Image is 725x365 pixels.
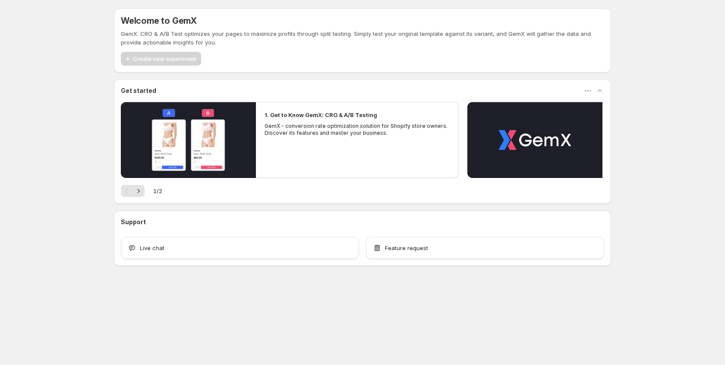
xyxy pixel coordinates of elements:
[153,187,162,195] span: 1 / 2
[121,185,145,197] nav: Pagination
[265,123,450,136] p: GemX - conversion rate optimization solution for Shopify store owners. Discover its features and ...
[121,16,197,26] h5: Welcome to GemX
[121,86,156,95] h3: Get started
[121,218,146,226] h3: Support
[132,185,145,197] button: Next
[140,244,164,252] span: Live chat
[385,244,428,252] span: Feature request
[265,111,377,119] h2: 1. Get to Know GemX: CRO & A/B Testing
[121,102,256,178] button: Play video
[467,102,602,178] button: Play video
[121,29,604,47] p: GemX: CRO & A/B Test optimizes your pages to maximize profits through split testing. Simply test ...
